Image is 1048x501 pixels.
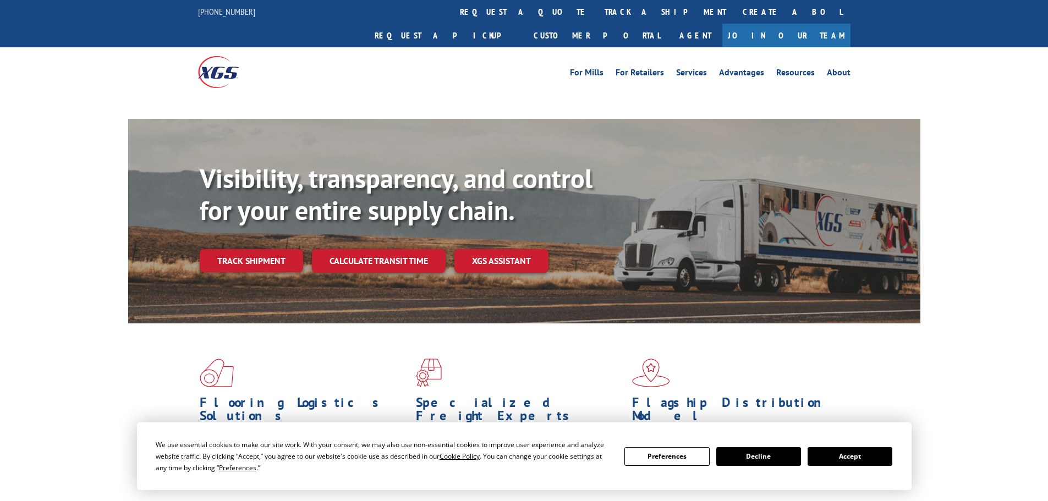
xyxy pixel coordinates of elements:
[366,24,525,47] a: Request a pickup
[416,359,442,387] img: xgs-icon-focused-on-flooring-red
[616,68,664,80] a: For Retailers
[200,359,234,387] img: xgs-icon-total-supply-chain-intelligence-red
[676,68,707,80] a: Services
[312,249,446,273] a: Calculate transit time
[716,447,801,466] button: Decline
[156,439,611,474] div: We use essential cookies to make our site work. With your consent, we may also use non-essential ...
[525,24,668,47] a: Customer Portal
[570,68,603,80] a: For Mills
[198,6,255,17] a: [PHONE_NUMBER]
[827,68,851,80] a: About
[219,463,256,472] span: Preferences
[719,68,764,80] a: Advantages
[668,24,722,47] a: Agent
[722,24,851,47] a: Join Our Team
[440,452,480,461] span: Cookie Policy
[632,396,840,428] h1: Flagship Distribution Model
[632,359,670,387] img: xgs-icon-flagship-distribution-model-red
[624,447,709,466] button: Preferences
[200,396,408,428] h1: Flooring Logistics Solutions
[200,249,303,272] a: Track shipment
[454,249,548,273] a: XGS ASSISTANT
[416,396,624,428] h1: Specialized Freight Experts
[776,68,815,80] a: Resources
[200,161,592,227] b: Visibility, transparency, and control for your entire supply chain.
[808,447,892,466] button: Accept
[137,422,912,490] div: Cookie Consent Prompt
